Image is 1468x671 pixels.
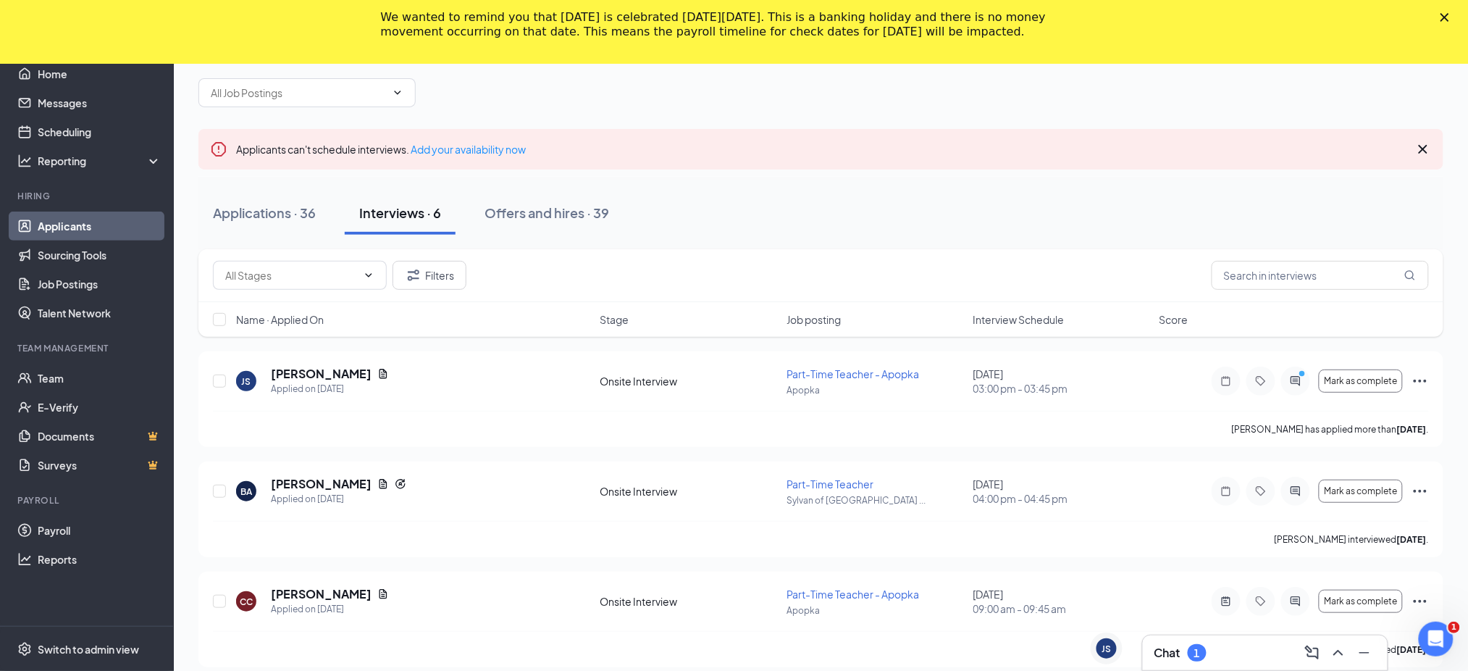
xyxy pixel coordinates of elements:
[1440,13,1455,22] div: Close
[1404,270,1416,281] svg: MagnifyingGlass
[973,601,1151,616] span: 09:00 am - 09:45 am
[17,642,32,657] svg: Settings
[377,478,389,490] svg: Document
[405,267,422,284] svg: Filter
[973,312,1065,327] span: Interview Schedule
[240,485,252,498] div: BA
[377,588,389,600] svg: Document
[485,204,609,222] div: Offers and hires · 39
[1397,644,1427,655] b: [DATE]
[1356,644,1373,662] svg: Minimize
[1301,641,1324,664] button: ComposeMessage
[17,342,159,354] div: Team Management
[1304,644,1321,662] svg: ComposeMessage
[1194,647,1200,659] div: 1
[38,117,162,146] a: Scheduling
[17,494,159,507] div: Payroll
[392,87,403,99] svg: ChevronDown
[1252,485,1270,497] svg: Tag
[240,596,253,608] div: CC
[271,476,372,492] h5: [PERSON_NAME]
[38,451,162,480] a: SurveysCrown
[973,381,1151,396] span: 03:00 pm - 03:45 pm
[38,88,162,117] a: Messages
[38,422,162,451] a: DocumentsCrown
[1412,483,1429,500] svg: Ellipses
[213,204,316,222] div: Applications · 36
[1287,485,1304,497] svg: ActiveChat
[1296,370,1313,381] svg: PrimaryDot
[211,85,386,101] input: All Job Postings
[787,588,919,601] span: Part-Time Teacher - Apopka
[377,368,389,380] svg: Document
[1217,596,1235,607] svg: ActiveNote
[600,594,778,609] div: Onsite Interview
[1397,534,1427,545] b: [DATE]
[600,312,629,327] span: Stage
[1414,141,1432,158] svg: Cross
[38,393,162,422] a: E-Verify
[1232,423,1429,435] p: [PERSON_NAME] has applied more than .
[38,364,162,393] a: Team
[1324,596,1397,607] span: Mark as complete
[787,312,841,327] span: Job posting
[38,154,162,168] div: Reporting
[787,478,873,491] span: Part-Time Teacher
[787,367,919,380] span: Part-Time Teacher - Apopka
[38,59,162,88] a: Home
[225,267,357,283] input: All Stages
[1275,533,1429,546] p: [PERSON_NAME] interviewed .
[973,587,1151,616] div: [DATE]
[363,270,374,281] svg: ChevronDown
[1319,590,1403,613] button: Mark as complete
[38,270,162,299] a: Job Postings
[1419,622,1454,657] iframe: Intercom live chat
[1217,485,1235,497] svg: Note
[210,141,227,158] svg: Error
[600,484,778,499] div: Onsite Interview
[1353,641,1376,664] button: Minimize
[1324,486,1397,496] span: Mark as complete
[973,477,1151,506] div: [DATE]
[1330,644,1347,662] svg: ChevronUp
[1287,375,1304,387] svg: ActiveChat
[381,10,1065,39] div: We wanted to remind you that [DATE] is celebrated [DATE][DATE]. This is a banking holiday and the...
[1252,596,1270,607] svg: Tag
[787,604,964,617] p: Apopka
[1327,641,1350,664] button: ChevronUp
[973,491,1151,506] span: 04:00 pm - 04:45 pm
[236,312,324,327] span: Name · Applied On
[393,261,466,290] button: Filter Filters
[1412,372,1429,390] svg: Ellipses
[1397,424,1427,435] b: [DATE]
[395,478,406,490] svg: Reapply
[271,602,389,617] div: Applied on [DATE]
[411,143,526,156] a: Add your availability now
[242,375,251,388] div: JS
[38,241,162,270] a: Sourcing Tools
[787,384,964,396] p: Apopka
[1287,596,1304,607] svg: ActiveChat
[271,366,372,382] h5: [PERSON_NAME]
[1448,622,1460,633] span: 1
[271,586,372,602] h5: [PERSON_NAME]
[1252,375,1270,387] svg: Tag
[600,374,778,388] div: Onsite Interview
[17,190,159,202] div: Hiring
[1217,375,1235,387] svg: Note
[38,212,162,241] a: Applicants
[1319,370,1403,393] button: Mark as complete
[38,642,139,657] div: Switch to admin view
[787,494,964,507] p: Sylvan of [GEOGRAPHIC_DATA] ...
[1324,376,1397,386] span: Mark as complete
[359,204,441,222] div: Interviews · 6
[271,492,406,507] div: Applied on [DATE]
[17,154,32,168] svg: Analysis
[38,545,162,574] a: Reports
[38,516,162,545] a: Payroll
[236,143,526,156] span: Applicants can't schedule interviews.
[271,382,389,396] div: Applied on [DATE]
[1212,261,1429,290] input: Search in interviews
[1154,645,1180,661] h3: Chat
[1319,480,1403,503] button: Mark as complete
